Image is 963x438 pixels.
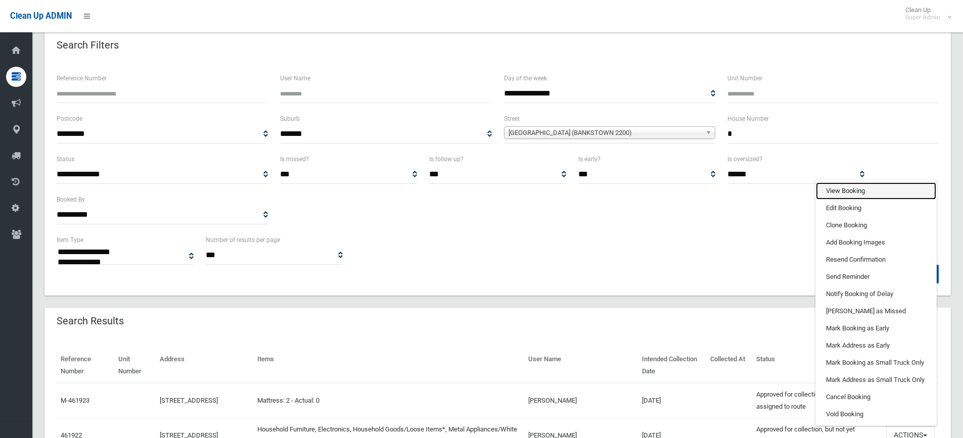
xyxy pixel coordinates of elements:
[206,234,280,246] label: Number of results per page
[160,397,218,404] a: [STREET_ADDRESS]
[816,320,936,337] a: Mark Booking as Early
[57,194,85,205] label: Booked By
[816,406,936,423] a: Void Booking
[61,397,89,404] a: M-461923
[816,182,936,200] a: View Booking
[429,154,464,165] label: Is follow up?
[816,371,936,388] a: Mark Address as Small Truck Only
[905,14,940,21] small: Super Admin
[900,6,950,21] span: Clean Up
[504,73,547,84] label: Day of the week
[280,73,310,84] label: User Name
[253,383,524,418] td: Mattress: 2 - Actual: 0
[10,11,72,21] span: Clean Up ADMIN
[816,354,936,371] a: Mark Booking as Small Truck Only
[57,234,83,246] label: Item Type
[816,251,936,268] a: Resend Confirmation
[504,113,520,124] label: Street
[280,113,300,124] label: Suburb
[752,383,882,418] td: Approved for collection, but not yet assigned to route
[816,303,936,320] a: [PERSON_NAME] as Missed
[57,348,114,383] th: Reference Number
[638,383,706,418] td: [DATE]
[706,348,752,383] th: Collected At
[816,388,936,406] a: Cancel Booking
[524,348,638,383] th: User Name
[816,217,936,234] a: Clone Booking
[727,113,769,124] label: House Number
[57,73,107,84] label: Reference Number
[578,154,601,165] label: Is early?
[524,383,638,418] td: [PERSON_NAME]
[280,154,309,165] label: Is missed?
[156,348,254,383] th: Address
[253,348,524,383] th: Items
[44,35,131,55] header: Search Filters
[44,311,136,331] header: Search Results
[816,234,936,251] a: Add Booking Images
[727,73,762,84] label: Unit Number
[509,127,702,139] span: [GEOGRAPHIC_DATA] (BANKSTOWN 2200)
[816,200,936,217] a: Edit Booking
[727,154,762,165] label: Is oversized?
[816,285,936,303] a: Notify Booking of Delay
[57,113,82,124] label: Postcode
[638,348,706,383] th: Intended Collection Date
[816,337,936,354] a: Mark Address as Early
[752,348,882,383] th: Status
[816,268,936,285] a: Send Reminder
[114,348,156,383] th: Unit Number
[57,154,74,165] label: Status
